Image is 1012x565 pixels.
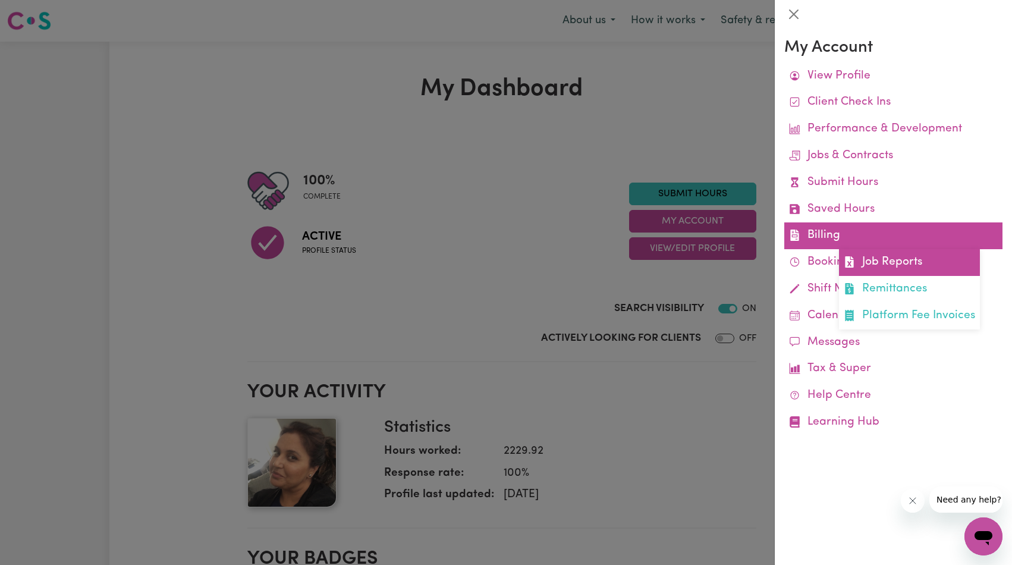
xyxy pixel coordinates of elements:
iframe: Button to launch messaging window [964,517,1002,555]
iframe: Message from company [929,486,1002,513]
a: Submit Hours [784,169,1002,196]
iframe: Close message [901,489,925,513]
a: Jobs & Contracts [784,143,1002,169]
button: Close [784,5,803,24]
a: Help Centre [784,382,1002,409]
a: Job Reports [839,249,980,276]
a: Messages [784,329,1002,356]
a: Platform Fee Invoices [839,303,980,329]
h3: My Account [784,38,1002,58]
a: Bookings [784,249,1002,276]
a: Saved Hours [784,196,1002,223]
a: Remittances [839,276,980,303]
a: Performance & Development [784,116,1002,143]
a: BillingJob ReportsRemittancesPlatform Fee Invoices [784,222,1002,249]
a: Calendar [784,303,1002,329]
a: Tax & Super [784,356,1002,382]
a: Shift Notes [784,276,1002,303]
a: View Profile [784,63,1002,90]
a: Learning Hub [784,409,1002,436]
a: Client Check Ins [784,89,1002,116]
